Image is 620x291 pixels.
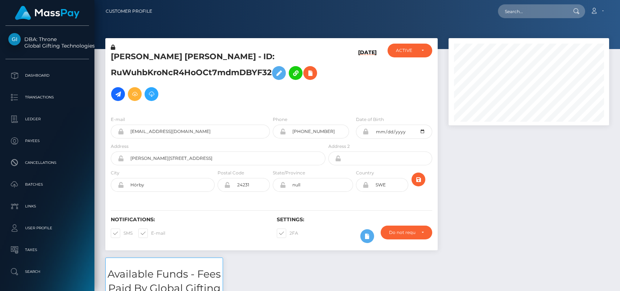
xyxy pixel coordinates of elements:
[277,217,432,223] h6: Settings:
[111,87,125,101] a: Initiate Payout
[5,219,89,237] a: User Profile
[5,88,89,106] a: Transactions
[328,143,350,150] label: Address 2
[8,244,86,255] p: Taxes
[356,116,384,123] label: Date of Birth
[5,132,89,150] a: Payees
[381,226,432,239] button: Do not require
[15,6,80,20] img: MassPay Logo
[498,4,566,18] input: Search...
[8,223,86,234] p: User Profile
[5,197,89,215] a: Links
[8,92,86,103] p: Transactions
[106,4,152,19] a: Customer Profile
[111,143,129,150] label: Address
[8,114,86,125] p: Ledger
[8,70,86,81] p: Dashboard
[273,116,287,123] label: Phone
[8,179,86,190] p: Batches
[356,170,374,176] label: Country
[5,110,89,128] a: Ledger
[273,170,305,176] label: State/Province
[5,154,89,172] a: Cancellations
[218,170,244,176] label: Postal Code
[5,263,89,281] a: Search
[111,217,266,223] h6: Notifications:
[388,44,432,57] button: ACTIVE
[389,230,415,235] div: Do not require
[5,175,89,194] a: Batches
[111,51,321,105] h5: [PERSON_NAME] [PERSON_NAME] - ID: RuWuhbKroNcR4HoOCt7mdmDBYF32
[8,33,21,45] img: Global Gifting Technologies Inc
[111,170,119,176] label: City
[8,136,86,146] p: Payees
[396,48,415,53] div: ACTIVE
[8,201,86,212] p: Links
[358,49,377,107] h6: [DATE]
[8,157,86,168] p: Cancellations
[111,229,133,238] label: SMS
[111,116,125,123] label: E-mail
[8,266,86,277] p: Search
[5,241,89,259] a: Taxes
[5,66,89,85] a: Dashboard
[277,229,298,238] label: 2FA
[138,229,165,238] label: E-mail
[5,36,89,49] span: DBA: Throne Global Gifting Technologies Inc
